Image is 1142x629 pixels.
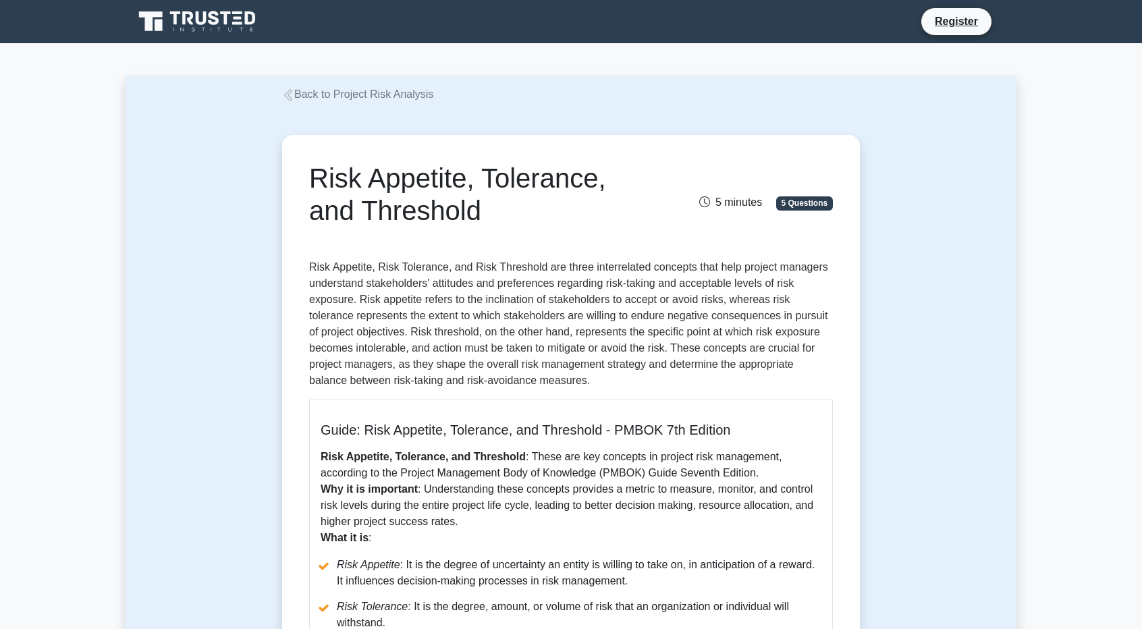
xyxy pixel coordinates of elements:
span: 5 minutes [699,196,762,208]
b: What it is [321,532,369,543]
b: Risk Appetite, Tolerance, and Threshold [321,451,526,462]
p: : These are key concepts in project risk management, according to the Project Management Body of ... [321,449,821,546]
i: Risk Tolerance [337,601,408,612]
span: 5 Questions [776,196,833,210]
h5: Guide: Risk Appetite, Tolerance, and Threshold - PMBOK 7th Edition [321,422,821,438]
li: : It is the degree of uncertainty an entity is willing to take on, in anticipation of a reward. I... [321,557,821,589]
a: Back to Project Risk Analysis [282,88,433,100]
b: Why it is important [321,483,418,495]
p: Risk Appetite, Risk Tolerance, and Risk Threshold are three interrelated concepts that help proje... [309,259,833,389]
h1: Risk Appetite, Tolerance, and Threshold [309,162,653,227]
i: Risk Appetite [337,559,400,570]
a: Register [927,13,986,30]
